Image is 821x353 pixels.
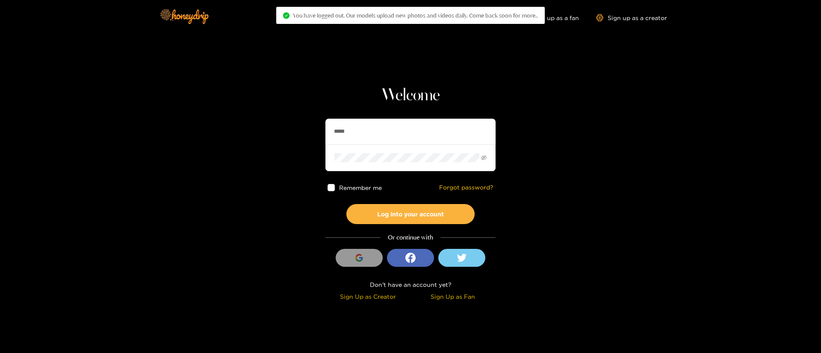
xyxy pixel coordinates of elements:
a: Sign up as a creator [596,14,667,21]
span: Remember me [339,184,382,191]
h1: Welcome [325,85,496,106]
a: Forgot password? [439,184,493,191]
span: eye-invisible [481,155,487,160]
button: Log into your account [346,204,475,224]
div: Sign Up as Fan [413,292,493,301]
span: check-circle [283,12,289,19]
a: Sign up as a fan [520,14,579,21]
div: Or continue with [325,233,496,242]
div: Sign Up as Creator [328,292,408,301]
span: You have logged out. Our models upload new photos and videos daily. Come back soon for more.. [293,12,538,19]
div: Don't have an account yet? [325,280,496,289]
